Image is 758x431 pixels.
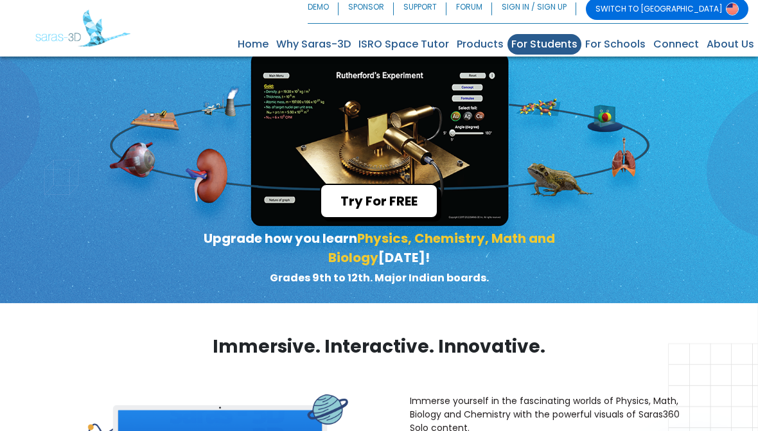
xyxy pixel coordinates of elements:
[453,34,507,55] a: Products
[703,34,758,55] a: About Us
[270,270,489,285] small: Grades 9th to 12th. Major Indian boards.
[649,34,703,55] a: Connect
[272,34,355,55] a: Why Saras-3D
[726,3,739,15] img: Switch to USA
[191,229,568,286] p: Upgrade how you learn [DATE]!
[35,10,130,47] img: Saras 3D
[507,34,581,55] a: For Students
[234,34,272,55] a: Home
[355,34,453,55] a: ISRO Space Tutor
[199,335,559,358] h3: Immersive. Interactive. Innovative.
[328,229,555,267] span: Physics, Chemistry, Math and Biology
[581,34,649,55] a: For Schools
[320,184,438,218] button: Try For FREE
